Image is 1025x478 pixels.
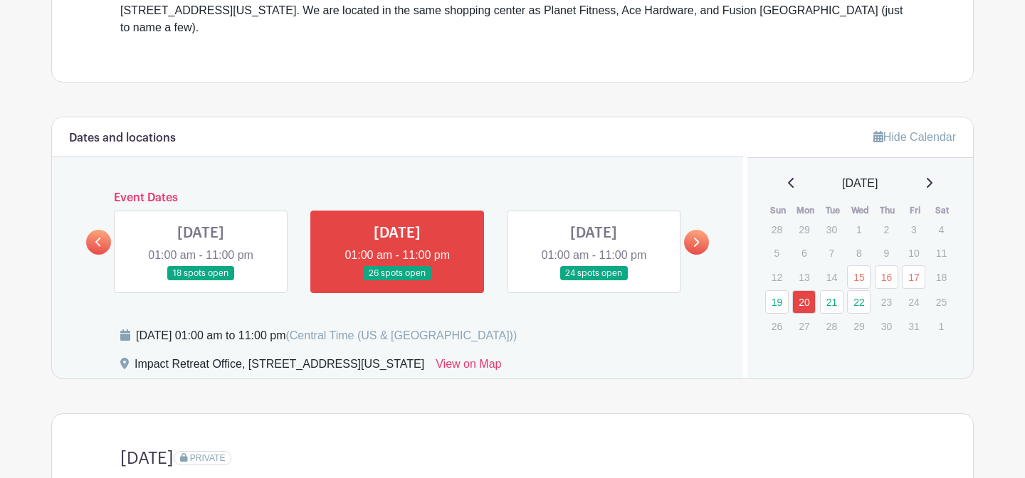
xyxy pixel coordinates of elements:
[875,218,898,240] p: 2
[765,315,789,337] p: 26
[930,291,953,313] p: 25
[875,315,898,337] p: 30
[875,291,898,313] p: 23
[847,265,871,289] a: 15
[847,218,871,240] p: 1
[69,132,176,145] h6: Dates and locations
[792,315,816,337] p: 27
[820,315,843,337] p: 28
[765,242,789,264] p: 5
[820,218,843,240] p: 30
[765,290,789,314] a: 19
[764,203,792,218] th: Sun
[902,265,925,289] a: 17
[136,327,517,344] div: [DATE] 01:00 am to 11:00 pm
[765,218,789,240] p: 28
[930,242,953,264] p: 11
[902,291,925,313] p: 24
[847,242,871,264] p: 8
[842,175,878,192] span: [DATE]
[190,453,226,463] span: PRIVATE
[875,242,898,264] p: 9
[873,131,956,143] a: Hide Calendar
[792,218,816,240] p: 29
[792,290,816,314] a: 20
[902,218,925,240] p: 3
[792,203,819,218] th: Mon
[875,265,898,289] a: 16
[929,203,957,218] th: Sat
[847,290,871,314] a: 22
[820,290,843,314] a: 21
[436,356,501,378] a: View on Map
[820,242,843,264] p: 7
[847,315,871,337] p: 29
[120,448,174,469] h4: [DATE]
[930,315,953,337] p: 1
[285,329,517,341] span: (Central Time (US & [GEOGRAPHIC_DATA]))
[111,191,684,205] h6: Event Dates
[930,218,953,240] p: 4
[792,266,816,288] p: 13
[874,203,902,218] th: Thu
[820,266,843,288] p: 14
[792,242,816,264] p: 6
[902,315,925,337] p: 31
[765,266,789,288] p: 12
[901,203,929,218] th: Fri
[819,203,847,218] th: Tue
[846,203,874,218] th: Wed
[135,356,424,378] div: Impact Retreat Office, [STREET_ADDRESS][US_STATE]
[930,266,953,288] p: 18
[902,242,925,264] p: 10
